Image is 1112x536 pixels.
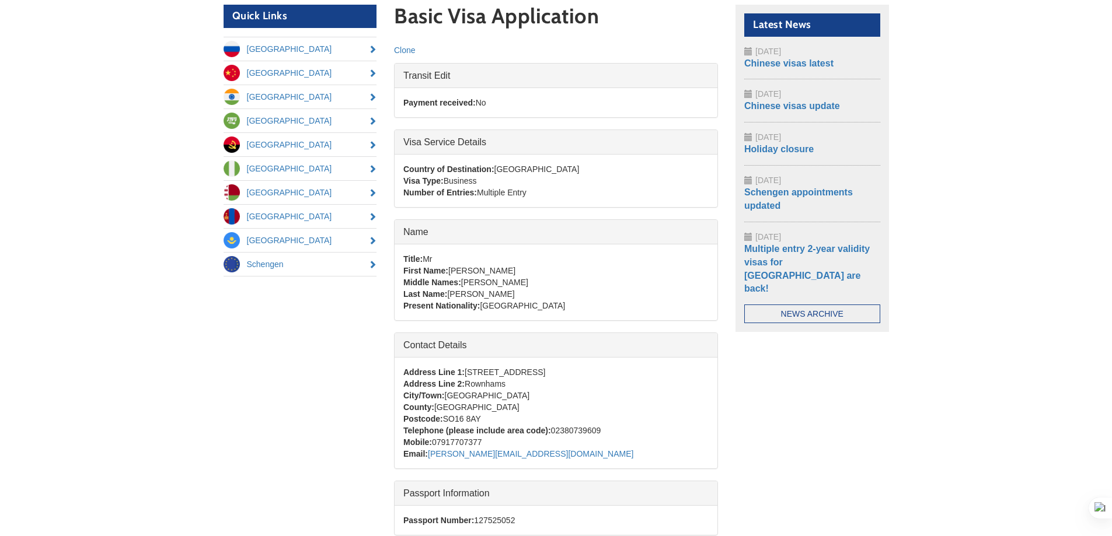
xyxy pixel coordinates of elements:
a: [PERSON_NAME][EMAIL_ADDRESS][DOMAIN_NAME] [428,449,633,458]
a: News Archive [744,304,880,323]
a: Clone [394,45,416,55]
span: [DATE] [755,47,781,56]
div: 02380739609 [551,425,601,436]
a: Multiple entry 2-year validity visas for [GEOGRAPHIC_DATA] are back! [744,244,870,294]
div: [GEOGRAPHIC_DATA] [480,300,565,311]
div: Email: [403,448,428,460]
a: Schengen appointments updated [744,187,853,211]
div: Payment received: [403,97,476,108]
h2: Latest News [744,13,880,37]
div: No [476,97,486,108]
a: Chinese visas latest [744,58,834,68]
a: Transit Edit [395,64,717,87]
div: Rownhams [465,378,506,390]
div: Passport Number: [403,514,474,526]
div: Title: [403,253,423,265]
div: Country of Destination: [403,163,494,175]
a: [GEOGRAPHIC_DATA] [224,205,377,228]
a: [GEOGRAPHIC_DATA] [224,85,377,108]
span: [DATE] [755,132,781,142]
div: County: [403,401,434,413]
a: [GEOGRAPHIC_DATA] [224,181,377,204]
div: Business [444,175,477,187]
div: Visa Type: [403,175,444,187]
div: Address Line 2: [403,378,465,390]
div: Address Line 1: [403,366,465,378]
div: SO16 8AY [443,413,481,425]
a: Schengen [224,253,377,276]
div: 07917707377 [432,436,482,448]
div: Telephone (please include area code): [403,425,551,436]
div: Present Nationality: [403,300,480,311]
a: [GEOGRAPHIC_DATA] [224,229,377,252]
div: 127525052 [474,514,515,526]
div: [GEOGRAPHIC_DATA] [445,390,530,401]
div: [GEOGRAPHIC_DATA] [494,163,580,175]
h1: Basic Visa Application [394,5,718,33]
div: [PERSON_NAME] [448,265,515,276]
div: [PERSON_NAME] [461,276,528,288]
a: Name [395,220,717,244]
a: [GEOGRAPHIC_DATA] [224,37,377,61]
span: [DATE] [755,232,781,241]
div: [GEOGRAPHIC_DATA] [434,401,520,413]
div: Number of Entries: [403,187,477,198]
span: [DATE] [755,176,781,185]
div: Mr [423,253,432,265]
div: Multiple Entry [477,187,527,198]
div: Postcode: [403,413,443,425]
div: Last Name: [403,288,447,300]
a: [GEOGRAPHIC_DATA] [224,133,377,156]
div: First Name: [403,265,448,276]
a: [GEOGRAPHIC_DATA] [224,157,377,180]
a: Chinese visas update [744,101,840,111]
div: City/Town: [403,390,445,401]
div: Middle Names: [403,276,461,288]
a: Visa Service Details [395,130,717,154]
a: [GEOGRAPHIC_DATA] [224,109,377,132]
div: [STREET_ADDRESS] [465,366,545,378]
a: Contact Details [395,333,717,357]
span: [DATE] [755,89,781,99]
a: [GEOGRAPHIC_DATA] [224,61,377,85]
a: Holiday closure [744,144,814,154]
a: Passport Information [395,481,717,505]
div: [PERSON_NAME] [447,288,514,300]
div: Mobile: [403,436,432,448]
